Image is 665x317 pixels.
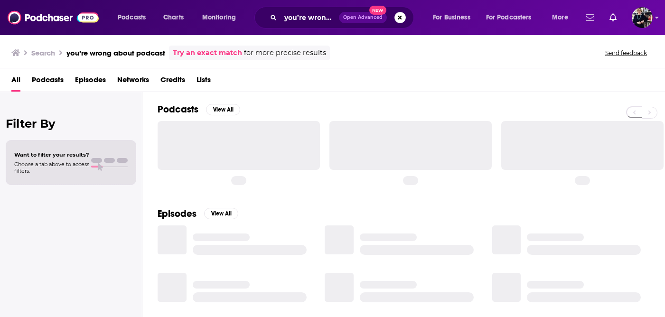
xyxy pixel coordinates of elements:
[14,151,89,158] span: Want to filter your results?
[66,48,165,57] h3: you’re wrong about podcast
[31,48,55,57] h3: Search
[281,10,339,25] input: Search podcasts, credits, & more...
[632,7,653,28] span: Logged in as ndewey
[602,49,650,57] button: Send feedback
[158,208,197,220] h2: Episodes
[632,7,653,28] img: User Profile
[163,11,184,24] span: Charts
[173,47,242,58] a: Try an exact match
[369,6,386,15] span: New
[118,11,146,24] span: Podcasts
[8,9,99,27] img: Podchaser - Follow, Share and Rate Podcasts
[158,208,238,220] a: EpisodesView All
[158,103,198,115] h2: Podcasts
[11,72,20,92] a: All
[204,208,238,219] button: View All
[158,103,240,115] a: PodcastsView All
[14,161,89,174] span: Choose a tab above to access filters.
[32,72,64,92] a: Podcasts
[343,15,383,20] span: Open Advanced
[244,47,326,58] span: for more precise results
[545,10,580,25] button: open menu
[197,72,211,92] a: Lists
[157,10,189,25] a: Charts
[486,11,532,24] span: For Podcasters
[263,7,423,28] div: Search podcasts, credits, & more...
[160,72,185,92] a: Credits
[6,117,136,131] h2: Filter By
[433,11,470,24] span: For Business
[426,10,482,25] button: open menu
[339,12,387,23] button: Open AdvancedNew
[202,11,236,24] span: Monitoring
[582,9,598,26] a: Show notifications dropdown
[75,72,106,92] a: Episodes
[117,72,149,92] a: Networks
[480,10,545,25] button: open menu
[632,7,653,28] button: Show profile menu
[552,11,568,24] span: More
[111,10,158,25] button: open menu
[196,10,248,25] button: open menu
[606,9,620,26] a: Show notifications dropdown
[206,104,240,115] button: View All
